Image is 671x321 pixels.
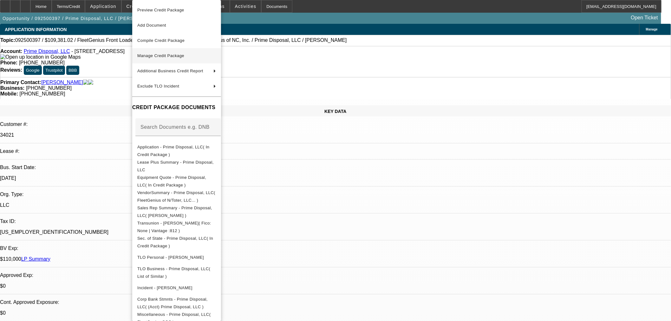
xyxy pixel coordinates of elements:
[132,104,221,111] h4: CREDIT PACKAGE DOCUMENTS
[137,23,166,28] span: Add Document
[132,265,221,280] button: TLO Business - Prime Disposal, LLC( List of Similar )
[137,206,212,218] span: Sales Rep Summary - Prime Disposal, LLC( [PERSON_NAME] )
[137,285,192,290] span: Incident - [PERSON_NAME]
[137,221,211,233] span: Transunion - [PERSON_NAME]( Fico: None | Vantage :812 )
[137,175,206,187] span: Equipment Quote - Prime Disposal, LLC( In Credit Package )
[137,53,184,58] span: Manage Credit Package
[132,250,221,265] button: TLO Personal - Lane, Terry
[137,8,184,12] span: Preview Credit Package
[132,204,221,219] button: Sales Rep Summary - Prime Disposal, LLC( Rahlfs, Thomas )
[137,190,215,203] span: VendorSummary - Prime Disposal, LLC( FleetGenius of N/Toter, LLC... )
[137,255,204,260] span: TLO Personal - [PERSON_NAME]
[140,124,210,130] mat-label: Search Documents e.g. DNB
[132,143,221,159] button: Application - Prime Disposal, LLC( In Credit Package )
[137,297,208,309] span: Corp Bank Stmnts - Prime Disposal, LLC( (Acct) Prime Disposal, LLC )
[137,145,209,157] span: Application - Prime Disposal, LLC( In Credit Package )
[132,159,221,174] button: Lease Plus Summary - Prime Disposal, LLC
[137,266,210,279] span: TLO Business - Prime Disposal, LLC( List of Similar )
[132,235,221,250] button: Sec. of State - Prime Disposal, LLC( In Credit Package )
[132,219,221,235] button: Transunion - Lane, Terry( Fico: None | Vantage :812 )
[137,38,185,43] span: Compile Credit Package
[137,236,213,248] span: Sec. of State - Prime Disposal, LLC( In Credit Package )
[132,174,221,189] button: Equipment Quote - Prime Disposal, LLC( In Credit Package )
[137,69,203,73] span: Additional Business Credit Report
[132,189,221,204] button: VendorSummary - Prime Disposal, LLC( FleetGenius of N/Toter, LLC... )
[132,296,221,311] button: Corp Bank Stmnts - Prime Disposal, LLC( (Acct) Prime Disposal, LLC )
[137,84,179,88] span: Exclude TLO Incident
[132,280,221,296] button: Incident - Lane, Terry
[137,160,214,172] span: Lease Plus Summary - Prime Disposal, LLC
